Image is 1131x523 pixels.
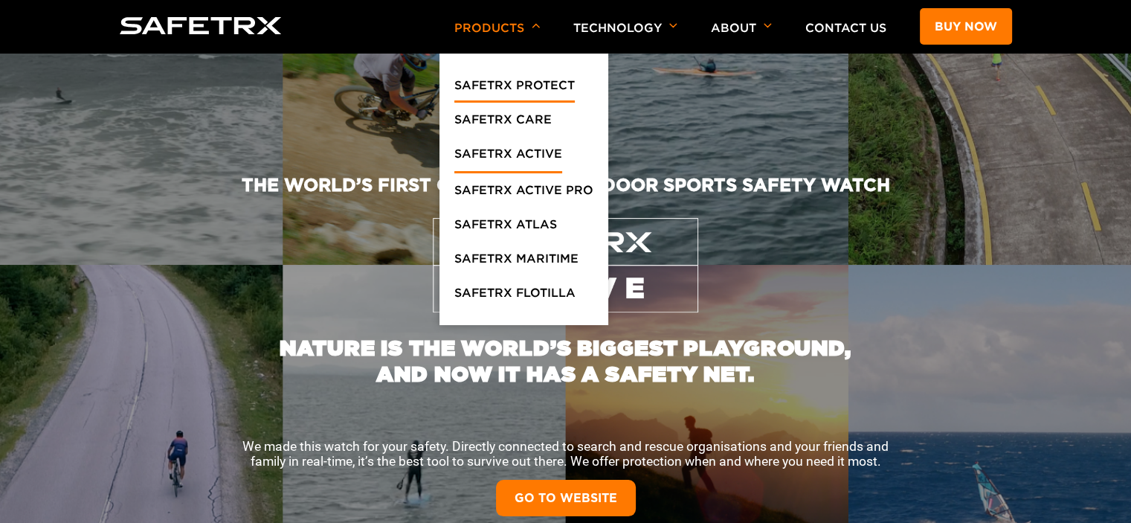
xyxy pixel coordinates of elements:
[113,174,1018,218] h2: THE WORLD’S FIRST CONNECTED OUTDOOR SPORTS SAFETY WATCH
[433,218,698,312] img: SafeTrx Active Logo
[454,181,593,208] a: SafeTrx Active Pro
[805,21,886,35] a: Contact Us
[454,21,540,54] p: Products
[454,215,557,242] a: SafeTrx Atlas
[532,23,540,28] img: Arrow down icon
[231,439,900,469] p: We made this watch for your safety. Directly connected to search and rescue organisations and you...
[711,21,772,54] p: About
[120,17,282,34] img: Logo SafeTrx
[920,8,1012,45] a: Buy now
[454,283,576,310] a: SafeTrx Flotilla
[764,23,772,28] img: Arrow down icon
[454,110,552,137] a: SafeTrx Care
[454,76,575,103] a: SafeTrx Protect
[573,21,677,54] p: Technology
[454,144,562,173] a: SafeTrx Active
[454,249,579,276] a: SafeTrx Maritime
[268,312,863,387] h1: NATURE IS THE WORLD’S BIGGEST PLAYGROUND, AND NOW IT HAS A SAFETY NET.
[1057,452,1131,523] iframe: Chat Widget
[496,480,636,516] a: GO TO WEBSITE
[669,23,677,28] img: Arrow down icon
